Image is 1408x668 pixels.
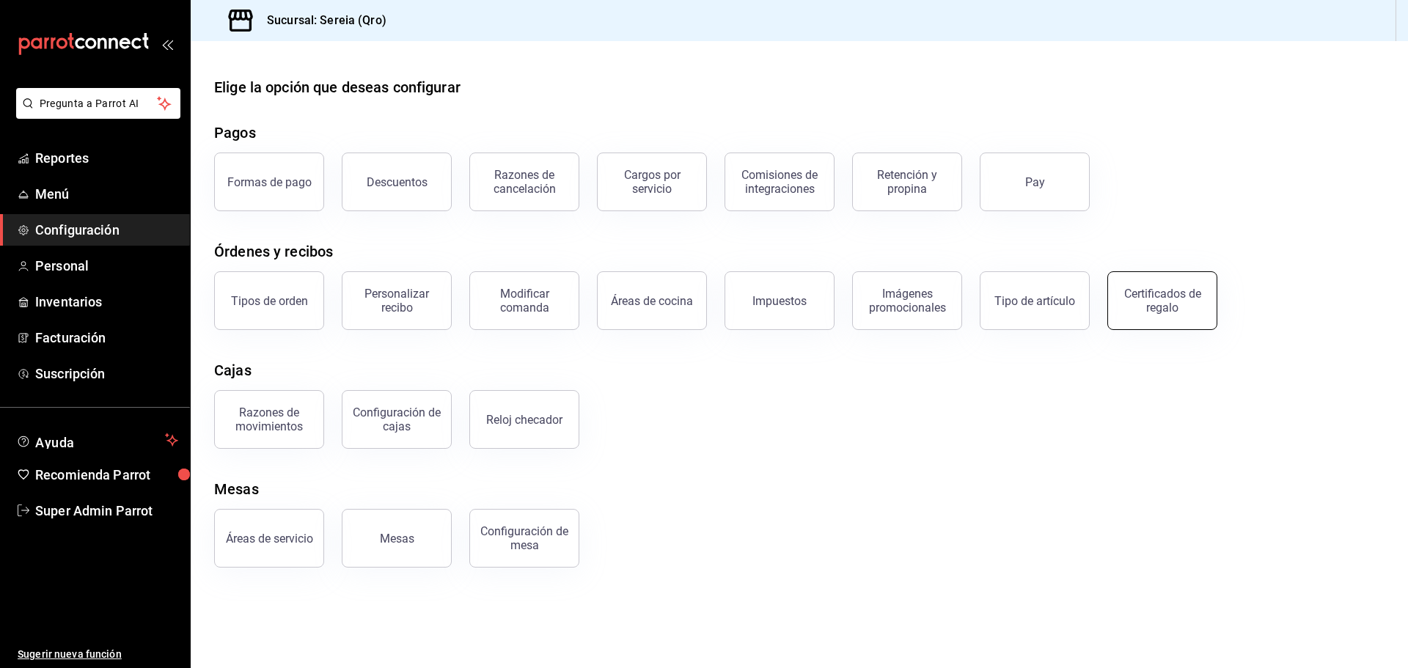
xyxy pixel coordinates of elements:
[224,405,315,433] div: Razones de movimientos
[35,501,178,521] span: Super Admin Parrot
[35,364,178,383] span: Suscripción
[214,271,324,330] button: Tipos de orden
[606,168,697,196] div: Cargos por servicio
[227,175,312,189] div: Formas de pago
[479,524,570,552] div: Configuración de mesa
[35,148,178,168] span: Reportes
[35,431,159,449] span: Ayuda
[214,359,252,381] div: Cajas
[342,509,452,568] button: Mesas
[342,153,452,211] button: Descuentos
[725,153,835,211] button: Comisiones de integraciones
[597,271,707,330] button: Áreas de cocina
[380,532,414,546] div: Mesas
[35,184,178,204] span: Menú
[469,153,579,211] button: Razones de cancelación
[35,220,178,240] span: Configuración
[980,153,1090,211] button: Pay
[1117,287,1208,315] div: Certificados de regalo
[469,509,579,568] button: Configuración de mesa
[35,328,178,348] span: Facturación
[10,106,180,122] a: Pregunta a Parrot AI
[862,287,953,315] div: Imágenes promocionales
[214,122,256,144] div: Pagos
[214,153,324,211] button: Formas de pago
[486,413,562,427] div: Reloj checador
[214,509,324,568] button: Áreas de servicio
[725,271,835,330] button: Impuestos
[214,241,333,263] div: Órdenes y recibos
[469,271,579,330] button: Modificar comanda
[342,390,452,449] button: Configuración de cajas
[479,168,570,196] div: Razones de cancelación
[351,287,442,315] div: Personalizar recibo
[351,405,442,433] div: Configuración de cajas
[35,256,178,276] span: Personal
[231,294,308,308] div: Tipos de orden
[35,465,178,485] span: Recomienda Parrot
[479,287,570,315] div: Modificar comanda
[1107,271,1217,330] button: Certificados de regalo
[469,390,579,449] button: Reloj checador
[980,271,1090,330] button: Tipo de artículo
[226,532,313,546] div: Áreas de servicio
[214,478,259,500] div: Mesas
[214,390,324,449] button: Razones de movimientos
[1025,175,1045,189] div: Pay
[35,292,178,312] span: Inventarios
[367,175,428,189] div: Descuentos
[994,294,1075,308] div: Tipo de artículo
[734,168,825,196] div: Comisiones de integraciones
[862,168,953,196] div: Retención y propina
[752,294,807,308] div: Impuestos
[16,88,180,119] button: Pregunta a Parrot AI
[852,271,962,330] button: Imágenes promocionales
[342,271,452,330] button: Personalizar recibo
[611,294,693,308] div: Áreas de cocina
[18,647,178,662] span: Sugerir nueva función
[597,153,707,211] button: Cargos por servicio
[255,12,386,29] h3: Sucursal: Sereia (Qro)
[214,76,461,98] div: Elige la opción que deseas configurar
[40,96,158,111] span: Pregunta a Parrot AI
[852,153,962,211] button: Retención y propina
[161,38,173,50] button: open_drawer_menu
